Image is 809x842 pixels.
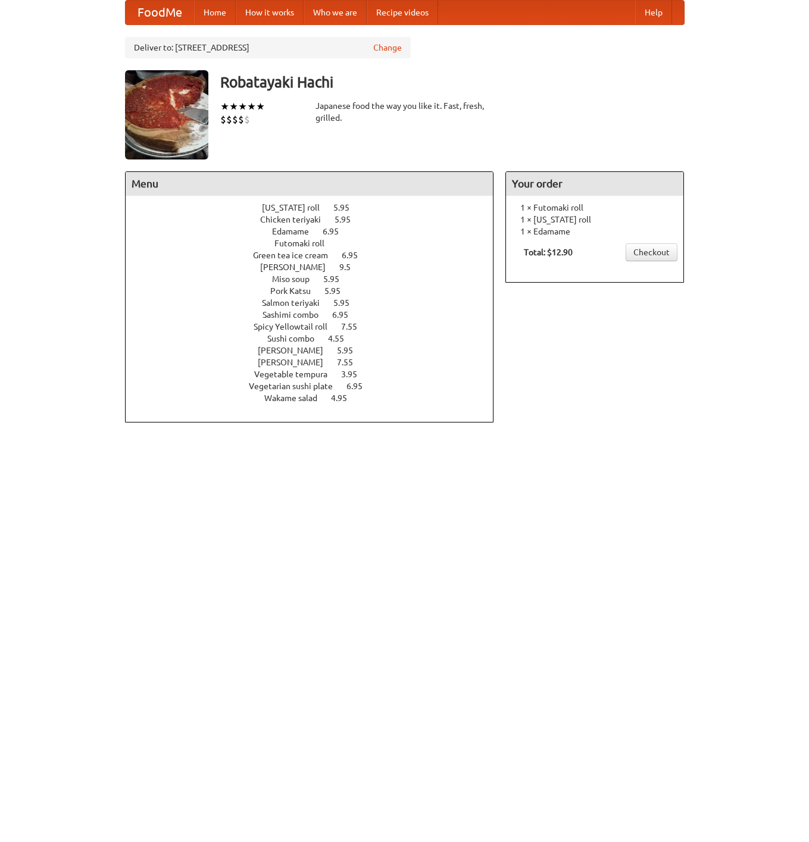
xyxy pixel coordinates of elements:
[524,248,573,257] b: Total: $12.90
[267,334,366,343] a: Sushi combo 4.55
[262,298,332,308] span: Salmon teriyaki
[304,1,367,24] a: Who we are
[125,70,208,159] img: angular.jpg
[333,203,361,212] span: 5.95
[332,310,360,320] span: 6.95
[324,286,352,296] span: 5.95
[373,42,402,54] a: Change
[247,100,256,113] li: ★
[236,1,304,24] a: How it works
[274,239,336,248] span: Futomaki roll
[258,346,375,355] a: [PERSON_NAME] 5.95
[316,100,494,124] div: Japanese food the way you like it. Fast, fresh, grilled.
[635,1,672,24] a: Help
[260,215,373,224] a: Chicken teriyaki 5.95
[264,393,329,403] span: Wakame salad
[244,113,250,126] li: $
[220,70,685,94] h3: Robatayaki Hachi
[232,113,238,126] li: $
[264,393,369,403] a: Wakame salad 4.95
[253,251,340,260] span: Green tea ice cream
[260,262,338,272] span: [PERSON_NAME]
[270,286,363,296] a: Pork Katsu 5.95
[272,227,321,236] span: Edamame
[512,214,677,226] li: 1 × [US_STATE] roll
[341,322,369,331] span: 7.55
[328,334,356,343] span: 4.55
[249,381,345,391] span: Vegetarian sushi plate
[272,227,361,236] a: Edamame 6.95
[512,226,677,237] li: 1 × Edamame
[260,262,373,272] a: [PERSON_NAME] 9.5
[367,1,438,24] a: Recipe videos
[256,100,265,113] li: ★
[346,381,374,391] span: 6.95
[337,346,365,355] span: 5.95
[339,262,363,272] span: 9.5
[512,202,677,214] li: 1 × Futomaki roll
[194,1,236,24] a: Home
[337,358,365,367] span: 7.55
[272,274,321,284] span: Miso soup
[262,298,371,308] a: Salmon teriyaki 5.95
[249,381,385,391] a: Vegetarian sushi plate 6.95
[323,227,351,236] span: 6.95
[258,346,335,355] span: [PERSON_NAME]
[506,172,683,196] h4: Your order
[263,310,330,320] span: Sashimi combo
[331,393,359,403] span: 4.95
[229,100,238,113] li: ★
[253,251,380,260] a: Green tea ice cream 6.95
[220,100,229,113] li: ★
[226,113,232,126] li: $
[258,358,375,367] a: [PERSON_NAME] 7.55
[626,243,677,261] a: Checkout
[254,370,339,379] span: Vegetable tempura
[335,215,363,224] span: 5.95
[262,203,371,212] a: [US_STATE] roll 5.95
[258,358,335,367] span: [PERSON_NAME]
[238,113,244,126] li: $
[341,370,369,379] span: 3.95
[254,322,339,331] span: Spicy Yellowtail roll
[262,203,332,212] span: [US_STATE] roll
[260,215,333,224] span: Chicken teriyaki
[274,239,358,248] a: Futomaki roll
[270,286,323,296] span: Pork Katsu
[126,1,194,24] a: FoodMe
[267,334,326,343] span: Sushi combo
[323,274,351,284] span: 5.95
[333,298,361,308] span: 5.95
[263,310,370,320] a: Sashimi combo 6.95
[126,172,493,196] h4: Menu
[254,370,379,379] a: Vegetable tempura 3.95
[342,251,370,260] span: 6.95
[238,100,247,113] li: ★
[254,322,379,331] a: Spicy Yellowtail roll 7.55
[125,37,411,58] div: Deliver to: [STREET_ADDRESS]
[272,274,361,284] a: Miso soup 5.95
[220,113,226,126] li: $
